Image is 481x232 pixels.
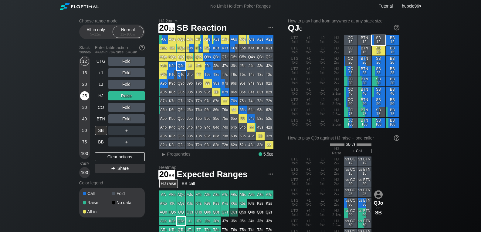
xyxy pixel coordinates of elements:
div: +1 fold [302,107,316,117]
div: 73s [256,97,265,105]
span: bb [132,32,136,36]
div: A=All-in R=Raise C=Call [95,50,145,54]
span: » [172,18,181,23]
div: HJ 2 [330,35,344,45]
div: LJ fold [316,97,330,107]
div: HJ 2 [330,66,344,76]
div: 52s [265,114,273,123]
div: SB 50 [372,97,385,107]
span: bb [337,112,341,116]
div: 95o [203,114,212,123]
div: A8o [159,88,168,96]
div: T6o [195,106,203,114]
div: 74s [247,97,256,105]
div: BTN [95,114,107,123]
div: 93o [203,132,212,140]
div: QTo [177,70,185,79]
div: K5s [239,44,247,52]
span: bb [336,60,339,65]
div: Normal [114,26,142,38]
div: HJ 2.1 [330,87,344,97]
div: Fold [108,80,145,89]
div: UTG [95,57,107,66]
div: J2s [265,62,273,70]
div: CO 40 [344,87,357,97]
div: T2s [265,70,273,79]
div: 93s [256,79,265,88]
div: 55 [239,114,247,123]
div: K3s [256,44,265,52]
div: J5o [186,114,194,123]
img: help.32db89a4.svg [393,24,400,31]
div: Q6s [230,53,238,61]
div: LJ fold [316,35,330,45]
div: SB 20 [372,56,385,66]
div: HJ 2.2 [330,97,344,107]
div: A3o [159,132,168,140]
div: Q3s [256,53,265,61]
img: help.32db89a4.svg [393,135,400,141]
div: 32s [265,132,273,140]
span: bb [336,81,339,85]
div: A6s [230,35,238,44]
div: 88 [212,88,221,96]
div: Q8s [212,53,221,61]
div: 96o [203,106,212,114]
div: 50 [80,126,89,135]
div: Fold [108,114,145,123]
h2: Choose range mode [79,18,145,23]
div: 77 [221,97,229,105]
div: J3o [186,132,194,140]
span: bb [168,18,172,23]
div: K6o [168,106,177,114]
div: BTN 75 [358,107,371,117]
div: LJ [95,80,107,89]
div: 62s [265,106,273,114]
div: A8s [212,35,221,44]
div: AKo [159,44,168,52]
div: A6o [159,106,168,114]
div: T3o [195,132,203,140]
div: T9o [195,79,203,88]
div: QTs [195,53,203,61]
div: BB 20 [386,56,399,66]
div: BB 75 [386,107,399,117]
div: 83s [256,88,265,96]
div: UTG fold [288,56,302,66]
div: K6s [230,44,238,52]
div: A4s [247,35,256,44]
div: BB 12 [386,35,399,45]
div: +1 fold [302,97,316,107]
div: 44 [247,123,256,132]
div: SB [95,126,107,135]
div: KTo [168,70,177,79]
div: HJ 2 [330,56,344,66]
div: 94o [203,123,212,132]
div: J6s [230,62,238,70]
div: 97o [203,97,212,105]
div: Q9o [177,79,185,88]
div: No Limit Hold’em Poker Ranges [201,4,280,10]
div: Fold [108,57,145,66]
div: SB 40 [372,87,385,97]
div: 83o [212,132,221,140]
div: HJ 2.5 [330,107,344,117]
div: SB 12 [372,35,385,45]
span: bb [337,122,341,126]
div: 98s [212,79,221,88]
div: 84o [212,123,221,132]
div: A5s [239,35,247,44]
div: T7s [221,70,229,79]
div: 75 [80,137,89,146]
div: K9s [203,44,212,52]
div: T4s [247,70,256,79]
div: 54o [239,123,247,132]
div: K4o [168,123,177,132]
div: KJo [168,62,177,70]
div: BB 15 [386,45,399,55]
div: BTN 12 [358,35,371,45]
div: How to play QJo against HJ raise + one caller [288,136,399,140]
div: JTo [186,70,194,79]
div: Fold [108,68,145,77]
div: No data [112,200,141,205]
